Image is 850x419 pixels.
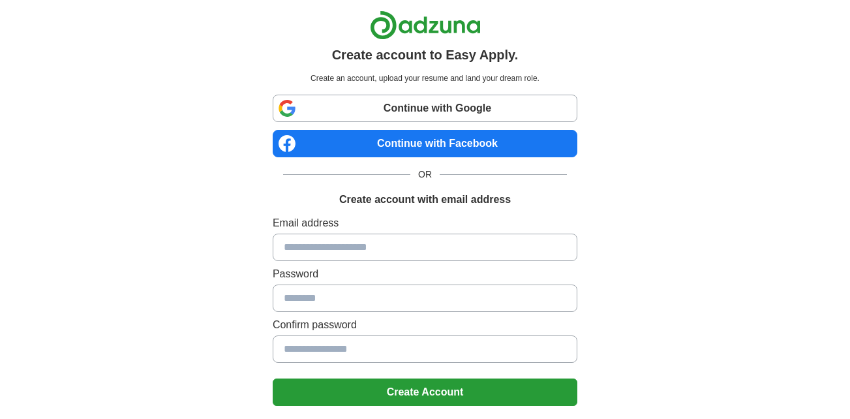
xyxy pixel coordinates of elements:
label: Confirm password [273,317,577,333]
img: Adzuna logo [370,10,481,40]
a: Continue with Google [273,95,577,122]
h1: Create account with email address [339,192,511,208]
button: Create Account [273,379,577,406]
label: Password [273,266,577,282]
span: OR [410,168,440,181]
h1: Create account to Easy Apply. [332,45,519,65]
label: Email address [273,215,577,231]
p: Create an account, upload your resume and land your dream role. [275,72,575,84]
a: Continue with Facebook [273,130,577,157]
